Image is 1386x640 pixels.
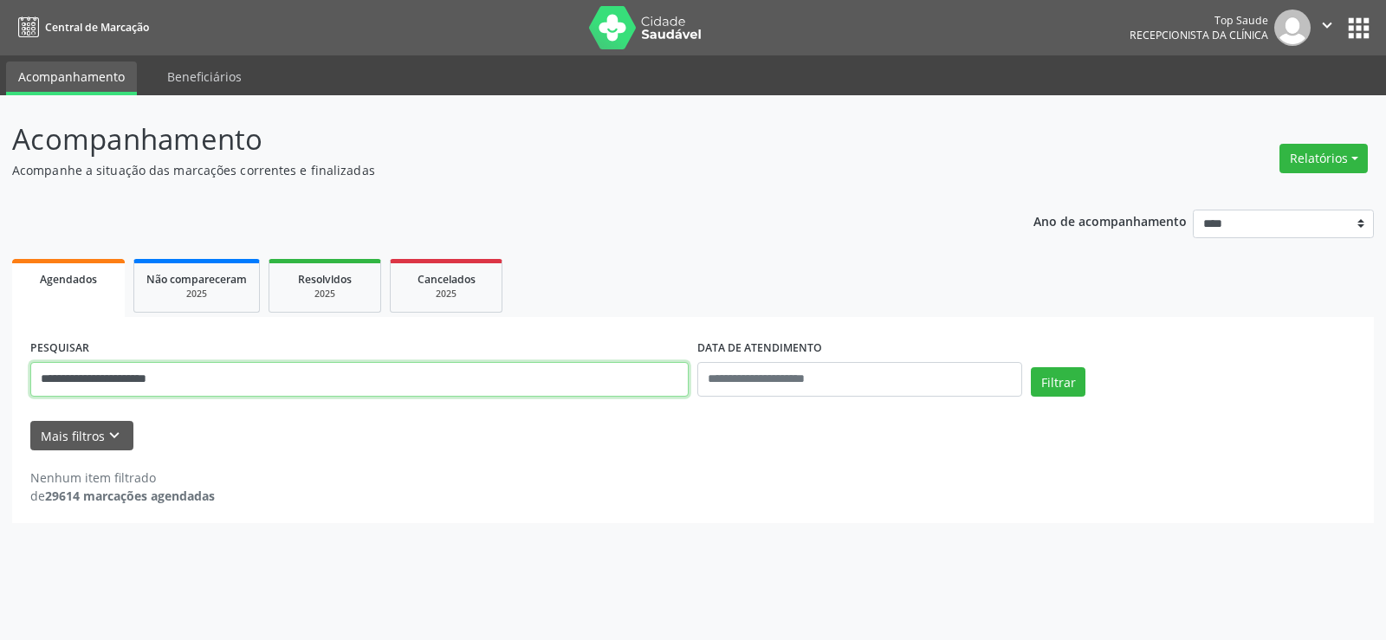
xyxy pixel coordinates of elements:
[30,335,89,362] label: PESQUISAR
[1274,10,1311,46] img: img
[155,61,254,92] a: Beneficiários
[1311,10,1344,46] button: 
[298,272,352,287] span: Resolvidos
[1130,28,1268,42] span: Recepcionista da clínica
[1033,210,1187,231] p: Ano de acompanhamento
[282,288,368,301] div: 2025
[12,118,965,161] p: Acompanhamento
[6,61,137,95] a: Acompanhamento
[1318,16,1337,35] i: 
[403,288,489,301] div: 2025
[1130,13,1268,28] div: Top Saude
[12,161,965,179] p: Acompanhe a situação das marcações correntes e finalizadas
[1279,144,1368,173] button: Relatórios
[30,421,133,451] button: Mais filtroskeyboard_arrow_down
[697,335,822,362] label: DATA DE ATENDIMENTO
[30,487,215,505] div: de
[146,288,247,301] div: 2025
[30,469,215,487] div: Nenhum item filtrado
[12,13,149,42] a: Central de Marcação
[1031,367,1085,397] button: Filtrar
[45,20,149,35] span: Central de Marcação
[146,272,247,287] span: Não compareceram
[40,272,97,287] span: Agendados
[45,488,215,504] strong: 29614 marcações agendadas
[418,272,476,287] span: Cancelados
[105,426,124,445] i: keyboard_arrow_down
[1344,13,1374,43] button: apps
